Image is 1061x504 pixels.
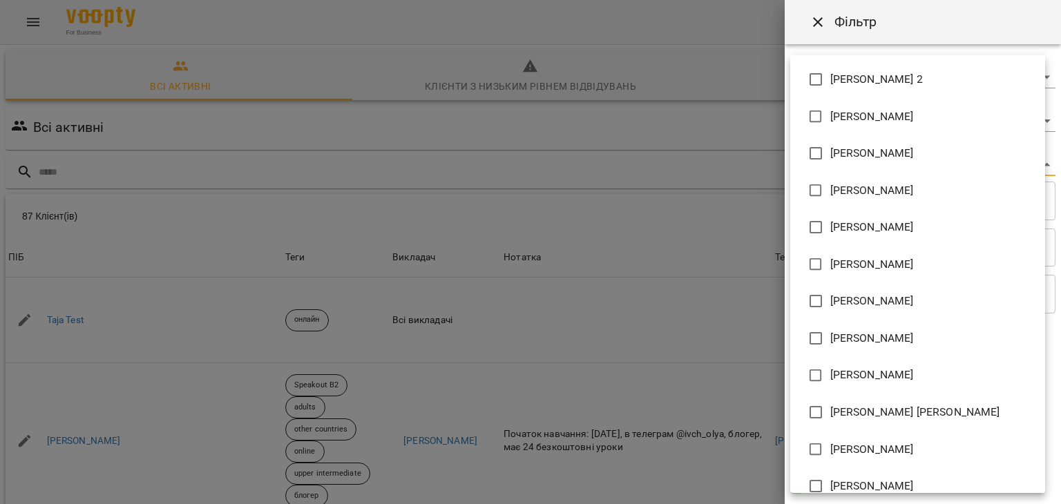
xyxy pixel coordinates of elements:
[830,293,914,309] span: [PERSON_NAME]
[830,71,923,88] span: [PERSON_NAME] 2
[830,145,914,162] span: [PERSON_NAME]
[830,367,914,383] span: [PERSON_NAME]
[830,108,914,125] span: [PERSON_NAME]
[830,219,914,235] span: [PERSON_NAME]
[830,256,914,273] span: [PERSON_NAME]
[830,404,1000,420] span: [PERSON_NAME] [PERSON_NAME]
[830,478,914,494] span: [PERSON_NAME]
[830,182,914,199] span: [PERSON_NAME]
[830,330,914,347] span: [PERSON_NAME]
[830,441,914,458] span: [PERSON_NAME]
